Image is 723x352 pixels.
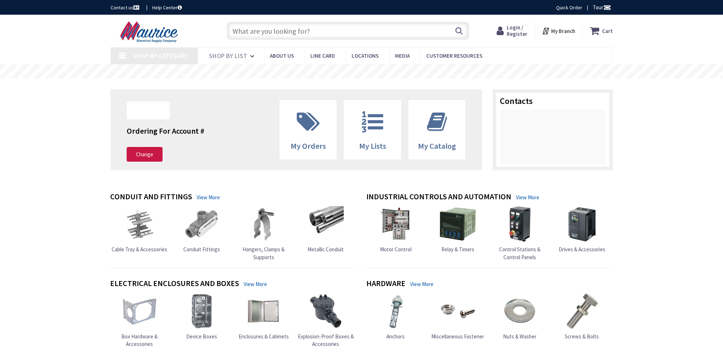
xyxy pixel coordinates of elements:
div: My Branch [542,24,575,37]
rs-layer: Free Same Day Pickup at 15 Locations [296,68,428,76]
img: Explosion-Proof Boxes & Accessories [308,293,344,329]
a: Motor Control Motor Control [378,206,414,253]
img: Device Boxes [184,293,220,329]
span: Screws & Bolts [565,333,599,340]
img: Nuts & Washer [502,293,538,329]
img: Hangers, Clamps & Supports [246,206,282,242]
a: Control Stations & Control Panels Control Stations & Control Panels [490,206,549,261]
a: View More [410,280,433,288]
h4: Hardware [366,279,405,289]
a: Cart [590,24,613,37]
input: What are you looking for? [227,22,469,40]
span: Enclosures & Cabinets [239,333,289,340]
h4: Ordering For Account # [127,127,205,135]
a: Conduit Fittings Conduit Fittings [183,206,220,253]
span: Line Card [310,52,335,59]
span: Shop By Category [133,52,188,60]
span: Hangers, Clamps & Supports [243,246,285,260]
span: Customer Resources [426,52,482,59]
a: Hangers, Clamps & Supports Hangers, Clamps & Supports [234,206,293,261]
span: Miscellaneous Fastener [431,333,484,340]
img: Box Hardware & Accessories [122,293,158,329]
span: My Orders [291,141,326,151]
a: My Lists [344,100,401,159]
img: Anchors [378,293,414,329]
img: Conduit Fittings [184,206,220,242]
a: My Catalog [409,100,465,159]
img: Control Stations & Control Panels [502,206,538,242]
strong: My Branch [551,28,575,34]
h3: Contacts [500,96,606,106]
a: Box Hardware & Accessories Box Hardware & Accessories [110,293,169,348]
a: View More [244,280,267,288]
a: View More [197,194,220,201]
a: Relay & Timers Relay & Timers [440,206,476,253]
span: My Lists [359,141,386,151]
h4: Industrial Controls and Automation [366,192,511,203]
img: Motor Control [378,206,414,242]
h4: Conduit and Fittings [110,192,192,203]
span: Nuts & Washer [503,333,536,340]
a: Anchors Anchors [378,293,414,340]
a: Metallic Conduit Metallic Conduit [307,206,344,253]
a: Screws & Bolts Screws & Bolts [564,293,600,340]
span: Motor Control [380,246,412,253]
strong: Cart [602,24,613,37]
img: Enclosures & Cabinets [246,293,282,329]
a: View More [516,194,539,201]
span: Media [395,52,410,59]
img: Cable Tray & Accessories [122,206,158,242]
span: About us [270,52,294,59]
a: Miscellaneous Fastener Miscellaneous Fastener [431,293,484,340]
a: Nuts & Washer Nuts & Washer [502,293,538,340]
img: Screws & Bolts [564,293,600,329]
a: Explosion-Proof Boxes & Accessories Explosion-Proof Boxes & Accessories [296,293,355,348]
span: Login / Register [507,24,527,37]
a: Enclosures & Cabinets Enclosures & Cabinets [239,293,289,340]
span: Metallic Conduit [307,246,344,253]
span: Control Stations & Control Panels [499,246,540,260]
a: Quick Order [556,4,582,11]
a: Device Boxes Device Boxes [184,293,220,340]
span: Locations [352,52,379,59]
span: Tour [593,4,611,11]
span: Anchors [386,333,405,340]
h4: Electrical Enclosures and Boxes [110,279,239,289]
a: Change [127,147,163,162]
a: My Orders [280,100,337,159]
a: Cable Tray & Accessories Cable Tray & Accessories [112,206,167,253]
span: My Catalog [418,141,456,151]
span: Cable Tray & Accessories [112,246,167,253]
img: Metallic Conduit [308,206,344,242]
span: Drives & Accessories [559,246,605,253]
a: Help Center [152,4,182,11]
img: Relay & Timers [440,206,476,242]
span: Box Hardware & Accessories [121,333,158,347]
span: Conduit Fittings [183,246,220,253]
img: Maurice Electrical Supply Company [111,21,190,43]
img: Miscellaneous Fastener [440,293,476,329]
img: Drives & Accessories [564,206,600,242]
a: Login / Register [497,24,527,37]
span: Shop By List [209,52,247,60]
a: Drives & Accessories Drives & Accessories [559,206,605,253]
span: Device Boxes [186,333,217,340]
span: Relay & Timers [441,246,474,253]
span: Explosion-Proof Boxes & Accessories [298,333,354,347]
a: Contact us [111,4,141,11]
